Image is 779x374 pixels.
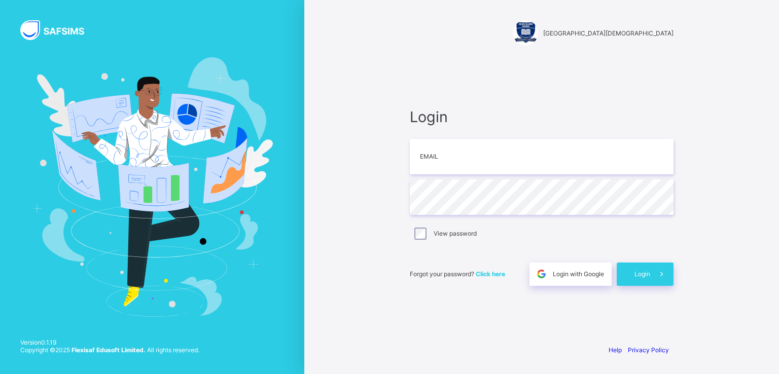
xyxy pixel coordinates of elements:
[410,270,505,278] span: Forgot your password?
[634,270,650,278] span: Login
[628,346,669,354] a: Privacy Policy
[20,346,199,354] span: Copyright © 2025 All rights reserved.
[20,339,199,346] span: Version 0.1.19
[609,346,622,354] a: Help
[476,270,505,278] a: Click here
[72,346,146,354] strong: Flexisaf Edusoft Limited.
[543,29,674,37] span: [GEOGRAPHIC_DATA][DEMOGRAPHIC_DATA]
[31,57,273,317] img: Hero Image
[536,268,547,280] img: google.396cfc9801f0270233282035f929180a.svg
[20,20,96,40] img: SAFSIMS Logo
[553,270,604,278] span: Login with Google
[410,108,674,126] span: Login
[434,230,477,237] label: View password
